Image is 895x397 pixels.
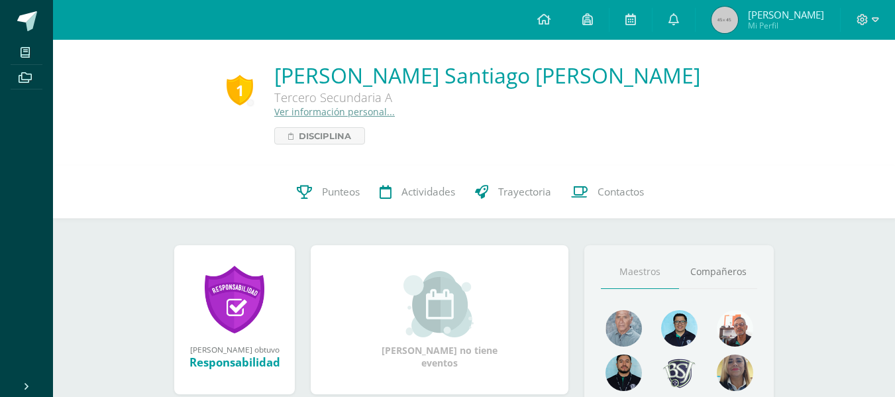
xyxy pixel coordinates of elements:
[561,166,654,219] a: Contactos
[187,344,282,355] div: [PERSON_NAME] obtuvo
[598,185,644,199] span: Contactos
[287,166,370,219] a: Punteos
[299,128,351,144] span: Disciplina
[717,355,753,391] img: aa9857ee84d8eb936f6c1e33e7ea3df6.png
[403,271,476,337] img: event_small.png
[374,271,506,369] div: [PERSON_NAME] no tiene eventos
[401,185,455,199] span: Actividades
[187,355,282,370] div: Responsabilidad
[601,255,679,289] a: Maestros
[711,7,738,33] img: 45x45
[748,20,824,31] span: Mi Perfil
[498,185,551,199] span: Trayectoria
[322,185,360,199] span: Punteos
[679,255,757,289] a: Compañeros
[661,355,698,391] img: d483e71d4e13296e0ce68ead86aec0b8.png
[748,8,824,21] span: [PERSON_NAME]
[227,75,253,105] div: 1
[661,310,698,347] img: d220431ed6a2715784848fdc026b3719.png
[274,127,365,144] a: Disciplina
[274,61,700,89] a: [PERSON_NAME] Santiago [PERSON_NAME]
[370,166,465,219] a: Actividades
[274,89,672,105] div: Tercero Secundaria A
[605,355,642,391] img: 2207c9b573316a41e74c87832a091651.png
[465,166,561,219] a: Trayectoria
[274,105,395,118] a: Ver información personal...
[717,310,753,347] img: b91405600618b21788a2d1d269212df6.png
[605,310,642,347] img: 55ac31a88a72e045f87d4a648e08ca4b.png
